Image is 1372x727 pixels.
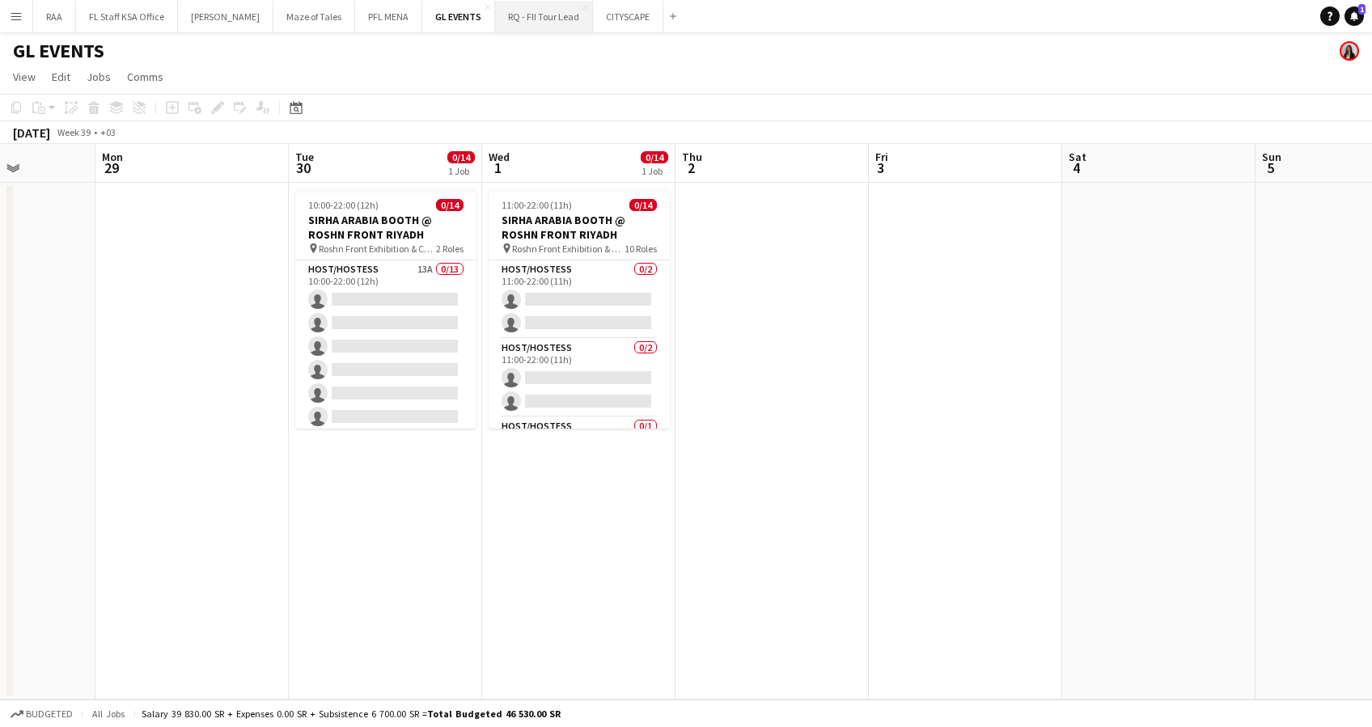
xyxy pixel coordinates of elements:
[489,213,670,242] h3: SIRHA ARABIA BOOTH @ ROSHN FRONT RIYADH
[486,159,510,177] span: 1
[319,243,436,255] span: Roshn Front Exhibition & Conference Center - [GEOGRAPHIC_DATA]
[80,66,117,87] a: Jobs
[13,125,50,141] div: [DATE]
[53,126,94,138] span: Week 39
[436,199,464,211] span: 0/14
[873,159,888,177] span: 3
[89,708,128,720] span: All jobs
[448,165,474,177] div: 1 Job
[295,150,314,164] span: Tue
[1066,159,1086,177] span: 4
[489,150,510,164] span: Wed
[121,66,170,87] a: Comms
[1262,150,1281,164] span: Sun
[13,70,36,84] span: View
[127,70,163,84] span: Comms
[682,150,702,164] span: Thu
[629,199,657,211] span: 0/14
[680,159,702,177] span: 2
[273,1,355,32] button: Maze of Tales
[355,1,422,32] button: PFL MENA
[1344,6,1364,26] a: 1
[293,159,314,177] span: 30
[52,70,70,84] span: Edit
[100,126,116,138] div: +03
[489,260,670,339] app-card-role: Host/Hostess0/211:00-22:00 (11h)
[45,66,77,87] a: Edit
[87,70,111,84] span: Jobs
[489,417,670,472] app-card-role: Host/Hostess0/1
[308,199,379,211] span: 10:00-22:00 (12h)
[102,150,123,164] span: Mon
[495,1,593,32] button: RQ - FII Tour Lead
[447,151,475,163] span: 0/14
[295,189,476,429] app-job-card: 10:00-22:00 (12h)0/14SIRHA ARABIA BOOTH @ ROSHN FRONT RIYADH Roshn Front Exhibition & Conference ...
[295,260,476,597] app-card-role: Host/Hostess13A0/1310:00-22:00 (12h)
[295,213,476,242] h3: SIRHA ARABIA BOOTH @ ROSHN FRONT RIYADH
[1260,159,1281,177] span: 5
[178,1,273,32] button: [PERSON_NAME]
[489,339,670,417] app-card-role: Host/Hostess0/211:00-22:00 (11h)
[76,1,178,32] button: FL Staff KSA Office
[642,165,667,177] div: 1 Job
[625,243,657,255] span: 10 Roles
[142,708,561,720] div: Salary 39 830.00 SR + Expenses 0.00 SR + Subsistence 6 700.00 SR =
[1358,4,1366,15] span: 1
[1340,41,1359,61] app-user-avatar: Ala Khairalla
[6,66,42,87] a: View
[1069,150,1086,164] span: Sat
[422,1,495,32] button: GL EVENTS
[13,39,104,63] h1: GL EVENTS
[875,150,888,164] span: Fri
[502,199,572,211] span: 11:00-22:00 (11h)
[489,189,670,429] app-job-card: 11:00-22:00 (11h)0/14SIRHA ARABIA BOOTH @ ROSHN FRONT RIYADH Roshn Front Exhibition & Conference ...
[33,1,76,32] button: RAA
[427,708,561,720] span: Total Budgeted 46 530.00 SR
[26,708,73,720] span: Budgeted
[100,159,123,177] span: 29
[641,151,668,163] span: 0/14
[436,243,464,255] span: 2 Roles
[8,705,75,723] button: Budgeted
[593,1,663,32] button: CITYSCAPE
[512,243,625,255] span: Roshn Front Exhibition & Conference Center - [GEOGRAPHIC_DATA]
